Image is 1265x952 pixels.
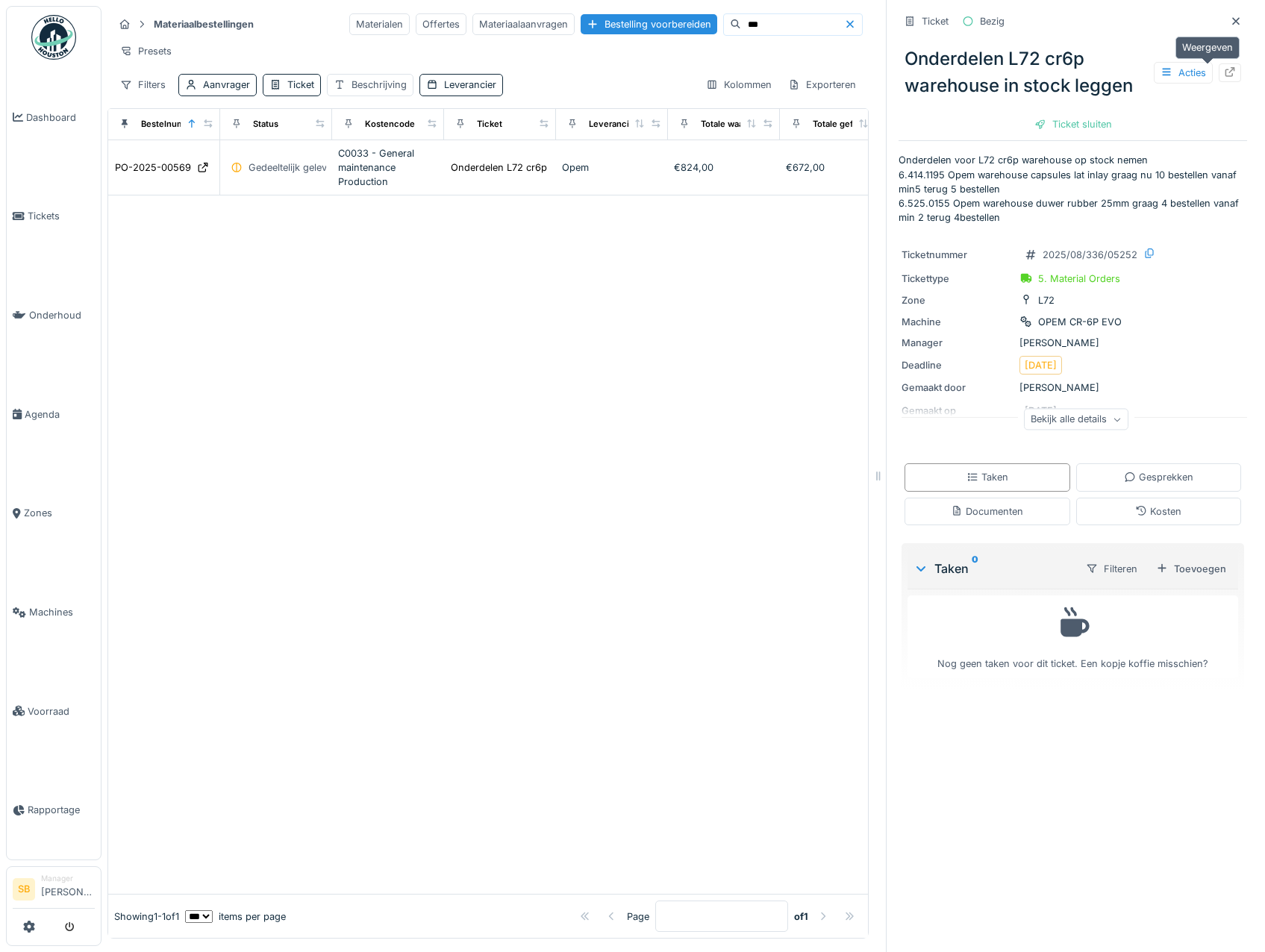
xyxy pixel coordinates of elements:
[365,118,415,131] div: Kostencode
[13,878,35,901] li: SB
[786,160,886,175] div: €672,00
[1038,293,1055,307] div: L72
[41,873,95,905] li: [PERSON_NAME]
[24,506,95,520] span: Zones
[7,662,101,761] a: Voorraad
[813,118,929,131] div: Totale gefactureerde waarde
[28,209,95,223] span: Tickets
[1175,37,1240,58] div: Weergeven
[1043,248,1137,262] div: 2025/08/336/05252
[114,909,179,924] div: Showing 1 - 1 of 1
[26,110,95,125] span: Dashboard
[7,266,101,365] a: Onderhoud
[7,68,101,167] a: Dashboard
[287,78,314,92] div: Ticket
[31,15,76,60] img: Badge_color-CXgf-gQk.svg
[7,464,101,563] a: Zones
[1038,315,1122,329] div: OPEM CR-6P EVO
[113,74,172,95] div: Filters
[1024,409,1128,430] div: Bekijk alle details
[902,336,1244,350] div: [PERSON_NAME]
[451,160,672,175] div: Onderdelen L72 cr6p warehouse in stock leggen
[115,160,191,175] div: PO-2025-00569
[141,118,200,131] div: Bestelnummer
[25,407,95,422] span: Agenda
[352,78,407,92] div: Beschrijving
[972,560,978,577] sup: 0
[899,40,1247,105] div: Onderdelen L72 cr6p warehouse in stock leggen
[7,365,101,464] a: Agenda
[902,336,1013,350] div: Manager
[338,146,438,190] div: C0033 - General maintenance Production
[699,74,778,95] div: Kolommen
[562,160,662,175] div: Opem
[1150,559,1232,579] div: Toevoegen
[472,13,575,35] div: Materiaalaanvragen
[444,78,496,92] div: Leverancier
[581,14,717,34] div: Bestelling voorbereiden
[589,118,637,131] div: Leverancier
[416,13,466,35] div: Offertes
[1038,272,1120,286] div: 5. Material Orders
[7,761,101,860] a: Rapportage
[902,272,1013,286] div: Tickettype
[249,160,342,175] div: Gedeeltelijk geleverd
[902,381,1013,395] div: Gemaakt door
[253,118,278,131] div: Status
[113,40,178,62] div: Presets
[902,293,1013,307] div: Zone
[1028,114,1118,134] div: Ticket sluiten
[627,909,649,924] div: Page
[148,17,260,31] strong: Materiaalbestellingen
[1025,358,1057,372] div: [DATE]
[28,803,95,817] span: Rapportage
[902,248,1013,262] div: Ticketnummer
[922,14,949,28] div: Ticket
[28,704,95,718] span: Voorraad
[980,14,1005,28] div: Bezig
[674,160,774,175] div: €824,00
[185,909,286,924] div: items per page
[1124,470,1193,484] div: Gesprekken
[203,78,250,92] div: Aanvrager
[902,315,1013,329] div: Machine
[951,504,1023,519] div: Documenten
[899,153,1247,225] p: Onderdelen voor L72 cr6p warehouse op stock nemen 6.414.1195 Opem warehouse capsules lat inlay gr...
[29,308,95,322] span: Onderhoud
[701,118,790,131] div: Totale waarde besteld
[7,167,101,266] a: Tickets
[1154,62,1213,84] div: Acties
[349,13,410,35] div: Materialen
[917,602,1228,671] div: Nog geen taken voor dit ticket. Een kopje koffie misschien?
[902,381,1244,395] div: [PERSON_NAME]
[7,563,101,662] a: Machines
[902,358,1013,372] div: Deadline
[41,873,95,884] div: Manager
[913,560,1073,577] div: Taken
[29,605,95,619] span: Machines
[794,909,808,924] strong: of 1
[966,470,1008,484] div: Taken
[477,118,502,131] div: Ticket
[1079,558,1144,580] div: Filteren
[781,74,863,95] div: Exporteren
[13,873,95,909] a: SB Manager[PERSON_NAME]
[1135,504,1181,519] div: Kosten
